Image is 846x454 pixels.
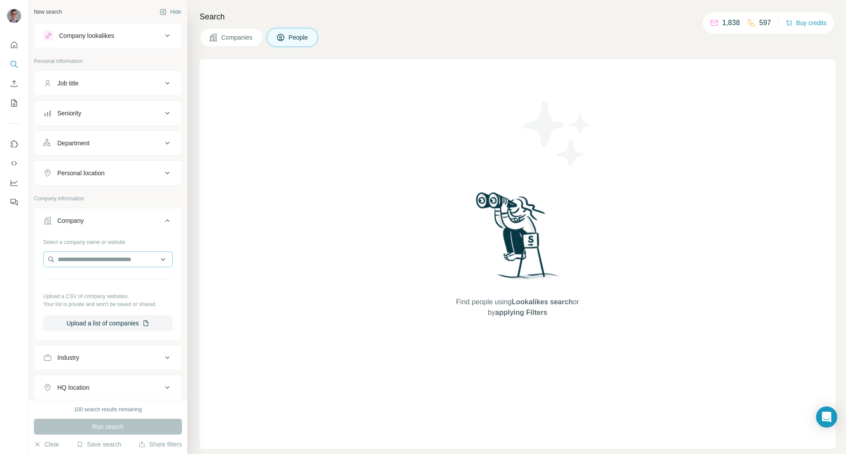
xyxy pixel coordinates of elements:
div: Job title [57,79,78,88]
button: Department [34,133,182,154]
span: Companies [221,33,253,42]
button: Hide [153,5,187,18]
p: 1,838 [722,18,740,28]
button: Company lookalikes [34,25,182,46]
button: Share filters [138,440,182,449]
button: Feedback [7,194,21,210]
h4: Search [200,11,835,23]
button: My lists [7,95,21,111]
div: Company [57,216,84,225]
button: Save search [76,440,121,449]
div: Seniority [57,109,81,118]
p: Your list is private and won't be saved or shared. [43,300,173,308]
div: Personal location [57,169,104,177]
div: HQ location [57,383,89,392]
p: Personal information [34,57,182,65]
button: Upload a list of companies [43,315,173,331]
div: 100 search results remaining [74,406,142,413]
div: Industry [57,353,79,362]
img: Surfe Illustration - Stars [518,94,597,173]
button: Use Surfe API [7,155,21,171]
div: Select a company name or website [43,235,173,246]
div: Company lookalikes [59,31,114,40]
div: Open Intercom Messenger [816,406,837,428]
span: People [289,33,309,42]
button: Company [34,210,182,235]
button: Dashboard [7,175,21,191]
div: Department [57,139,89,148]
p: Company information [34,195,182,203]
button: Clear [34,440,59,449]
p: 597 [759,18,771,28]
button: HQ location [34,377,182,398]
img: Avatar [7,9,21,23]
span: applying Filters [495,309,547,316]
button: Quick start [7,37,21,53]
button: Job title [34,73,182,94]
span: Find people using or by [447,297,588,318]
button: Buy credits [786,17,827,29]
p: Upload a CSV of company websites. [43,292,173,300]
button: Seniority [34,103,182,124]
button: Use Surfe on LinkedIn [7,136,21,152]
img: Surfe Illustration - Woman searching with binoculars [472,190,564,288]
div: New search [34,8,62,16]
span: Lookalikes search [512,298,573,306]
button: Personal location [34,162,182,184]
button: Enrich CSV [7,76,21,92]
button: Industry [34,347,182,368]
button: Search [7,56,21,72]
